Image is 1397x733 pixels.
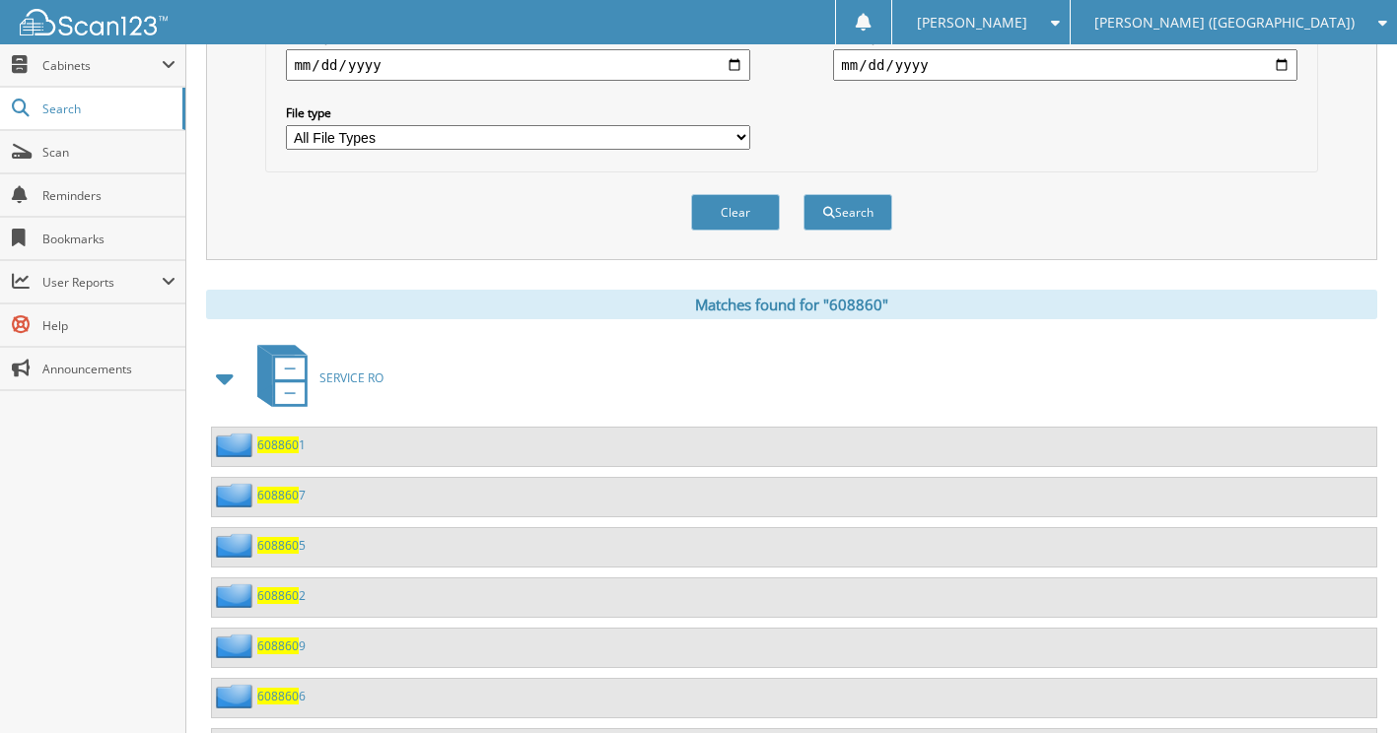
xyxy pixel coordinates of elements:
span: Help [42,317,175,334]
span: User Reports [42,274,162,291]
span: 608860 [257,688,299,704]
div: Matches found for "608860" [206,290,1377,319]
img: scan123-logo-white.svg [20,9,168,35]
label: File type [286,104,749,121]
span: [PERSON_NAME] [917,17,1027,29]
img: folder2.png [216,533,257,558]
img: folder2.png [216,583,257,608]
span: [PERSON_NAME] ([GEOGRAPHIC_DATA]) [1094,17,1355,29]
input: end [833,49,1296,81]
a: 6088602 [257,587,306,604]
span: Scan [42,144,175,161]
a: 6088605 [257,537,306,554]
button: Clear [691,194,780,231]
span: 608860 [257,587,299,604]
button: Search [803,194,892,231]
span: 608860 [257,436,299,453]
span: 608860 [257,537,299,554]
a: SERVICE RO [245,339,384,417]
span: 608860 [257,487,299,503]
img: folder2.png [216,483,257,507]
span: Search [42,100,173,117]
img: folder2.png [216,633,257,658]
span: Reminders [42,187,175,204]
span: Announcements [42,361,175,377]
span: Bookmarks [42,231,175,247]
a: 6088601 [257,436,306,453]
a: 6088609 [257,637,306,654]
img: folder2.png [216,684,257,708]
span: Cabinets [42,57,162,74]
span: SERVICE RO [319,369,384,386]
img: folder2.png [216,433,257,457]
a: 6088606 [257,688,306,704]
a: 6088607 [257,487,306,503]
span: 608860 [257,637,299,654]
input: start [286,49,749,81]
